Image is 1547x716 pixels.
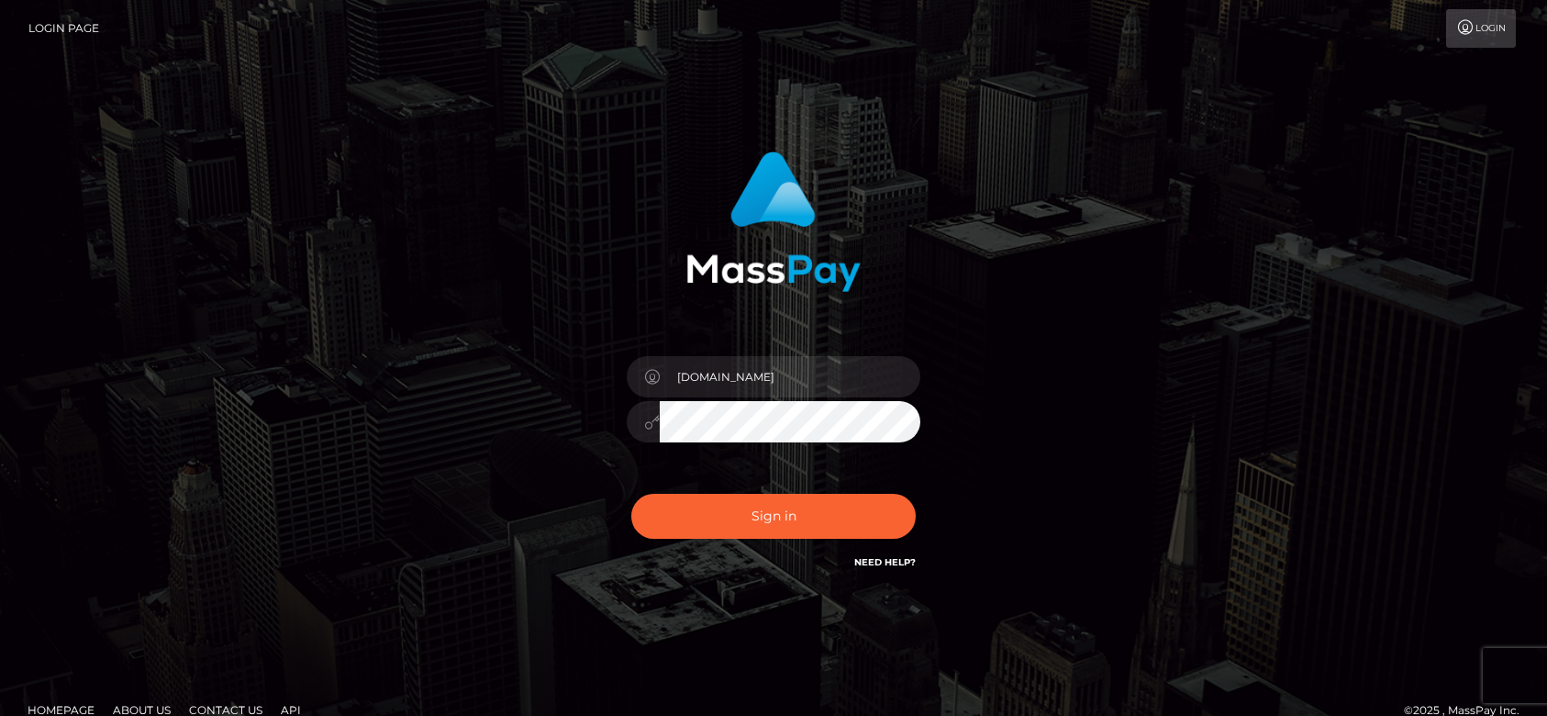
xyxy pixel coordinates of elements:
img: MassPay Login [686,151,861,292]
button: Sign in [631,494,916,539]
a: Need Help? [854,556,916,568]
a: Login [1446,9,1516,48]
a: Login Page [28,9,99,48]
input: Username... [660,356,920,397]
